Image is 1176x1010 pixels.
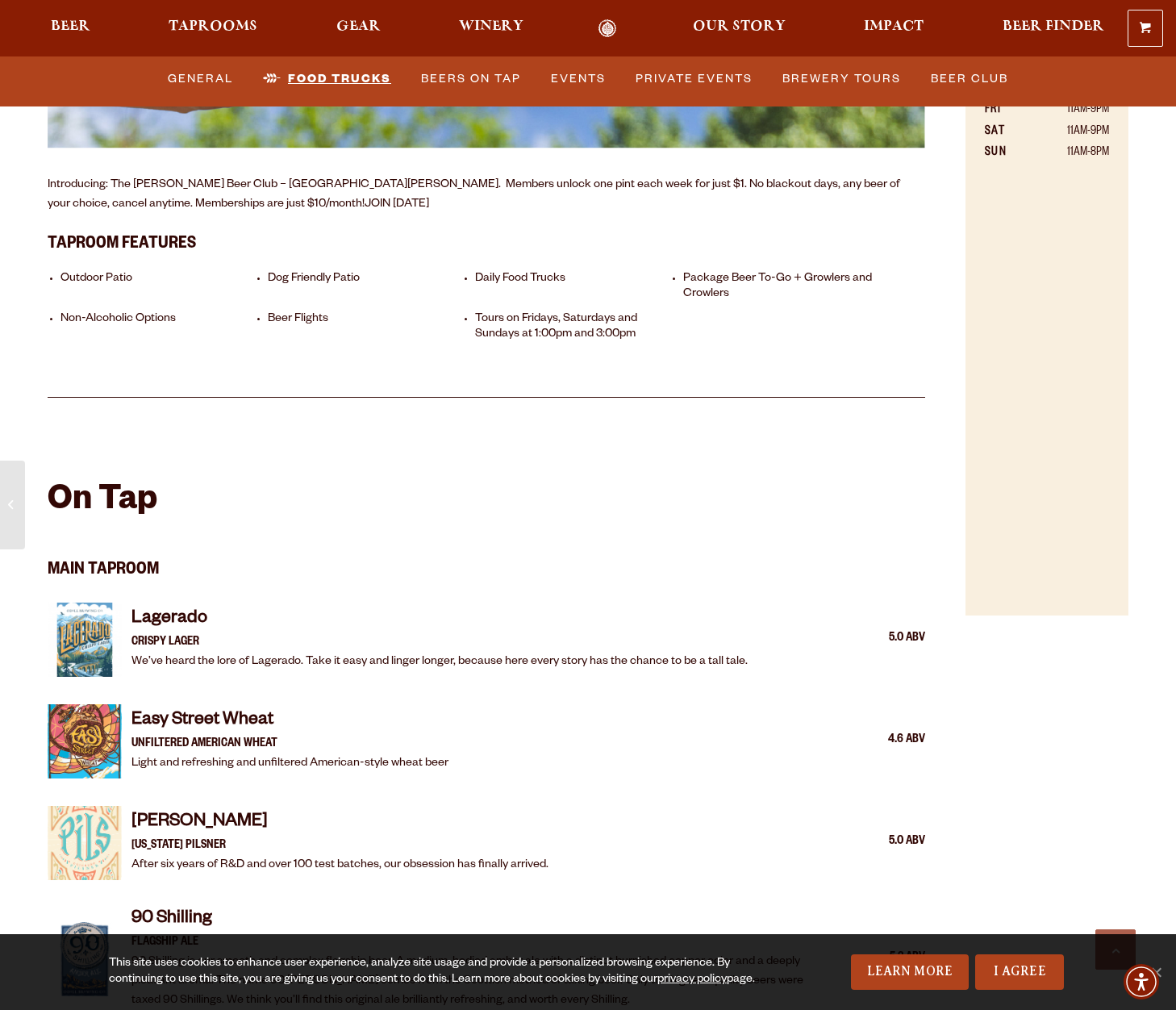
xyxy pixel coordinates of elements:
p: After six years of R&D and over 100 test batches, our obsession has finally arrived. [131,856,548,875]
h4: 90 Shilling [131,908,835,933]
a: Food Trucks [256,61,398,98]
div: 5.0 ABV [844,628,925,649]
th: SUN [985,143,1029,164]
a: Learn More [851,954,970,990]
li: Beer Flights [268,312,467,343]
a: Gear [326,19,391,38]
h2: On Tap [48,483,157,522]
span: Beer [51,20,90,33]
p: We’ve heard the lore of Lagerado. Take it easy and linger longer, because here every story has th... [131,653,748,672]
p: UNFILTERED AMERICAN WHEAT [131,735,448,754]
span: Taprooms [169,20,257,33]
li: Package Beer To-Go + Growlers and Crowlers [683,272,882,303]
p: [US_STATE] PILSNER [131,837,548,856]
h4: Lagerado [131,607,748,633]
a: Our Story [682,19,796,38]
a: Beer Club [924,61,1015,98]
div: 5.0 ABV [844,832,925,853]
h3: Taproom Features [48,225,925,259]
li: Tours on Fridays, Saturdays and Sundays at 1:00pm and 3:00pm [475,312,674,343]
div: 4.6 ABV [844,730,925,751]
th: SAT [985,122,1029,143]
span: Impact [864,20,924,33]
p: Introducing: The [PERSON_NAME] Beer Club – [GEOGRAPHIC_DATA][PERSON_NAME]. Members unlock one pin... [48,176,925,215]
p: CRISPY LAGER [131,633,748,653]
h3: Main Taproom [48,539,925,585]
a: General [161,61,240,98]
td: 11AM-9PM [1029,100,1109,121]
a: Odell Home [578,19,638,38]
a: Events [544,61,612,98]
li: Dog Friendly Patio [268,272,467,303]
a: Beer [40,19,101,38]
div: This site uses cookies to enhance user experience, analyze site usage and provide a personalized ... [109,956,766,988]
a: Brewery Tours [776,61,907,98]
a: Taprooms [158,19,268,38]
li: Daily Food Trucks [475,272,674,303]
img: Item Thumbnail [48,603,122,677]
td: 11AM-8PM [1029,143,1109,164]
a: Beers on Tap [415,61,528,98]
p: Light and refreshing and unfiltered American-style wheat beer [131,754,448,774]
div: Accessibility Menu [1124,964,1159,1000]
h4: Easy Street Wheat [131,709,448,735]
h4: [PERSON_NAME] [131,811,548,837]
span: Our Story [693,20,786,33]
a: Private Events [629,61,759,98]
th: FRI [985,100,1029,121]
a: Scroll to top [1095,929,1136,970]
li: Outdoor Patio [60,272,260,303]
p: FLAGSHIP ALE [131,933,835,953]
td: 11AM-9PM [1029,122,1109,143]
a: privacy policy [657,974,727,987]
span: Beer Finder [1003,20,1104,33]
img: Item Thumbnail [48,806,122,880]
img: Item Thumbnail [48,704,122,778]
a: Beer Finder [992,19,1115,38]
span: Gear [336,20,381,33]
a: I Agree [975,954,1064,990]
img: Item Thumbnail [48,922,122,996]
li: Non-Alcoholic Options [60,312,260,343]
a: Impact [853,19,934,38]
a: JOIN [DATE] [365,198,429,211]
span: Winery [459,20,523,33]
a: Winery [448,19,534,38]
